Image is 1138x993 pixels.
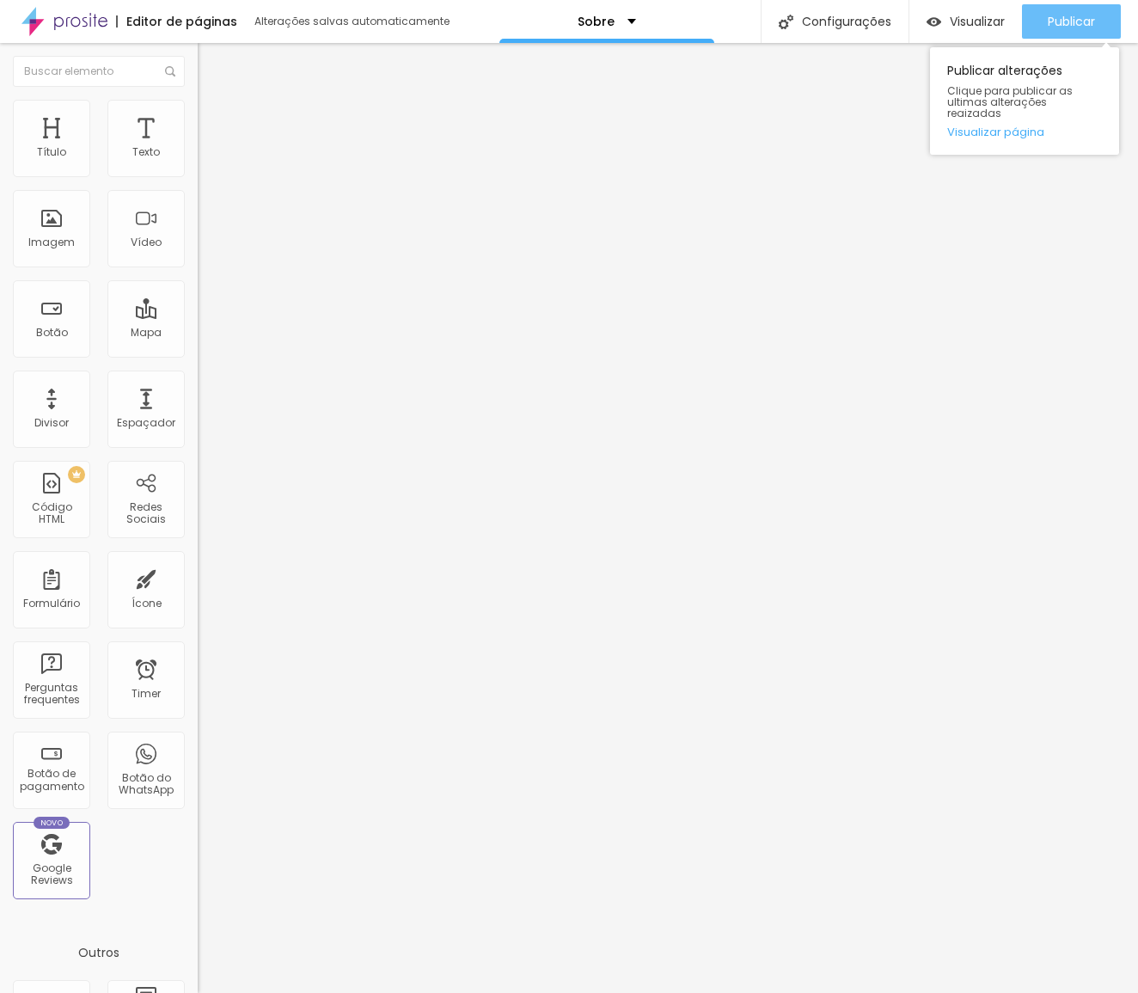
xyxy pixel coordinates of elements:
a: Visualizar página [947,126,1102,138]
div: Botão do WhatsApp [112,772,180,797]
div: Imagem [28,236,75,248]
div: Título [37,146,66,158]
input: Buscar elemento [13,56,185,87]
iframe: Editor [198,43,1138,993]
div: Editor de páginas [116,15,237,28]
div: Perguntas frequentes [17,682,85,707]
div: Botão [36,327,68,339]
div: Alterações salvas automaticamente [254,16,452,27]
div: Novo [34,817,70,829]
button: Publicar [1022,4,1121,39]
div: Texto [132,146,160,158]
div: Publicar alterações [930,47,1119,155]
div: Botão de pagamento [17,768,85,793]
div: Mapa [131,327,162,339]
div: Timer [132,688,161,700]
button: Visualizar [909,4,1022,39]
span: Clique para publicar as ultimas alterações reaizadas [947,85,1102,120]
img: Icone [779,15,793,29]
div: Google Reviews [17,862,85,887]
div: Ícone [132,598,162,610]
span: Visualizar [950,15,1005,28]
img: Icone [165,66,175,77]
div: Código HTML [17,501,85,526]
p: Sobre [578,15,615,28]
div: Redes Sociais [112,501,180,526]
div: Divisor [34,417,69,429]
img: view-1.svg [927,15,941,29]
div: Vídeo [131,236,162,248]
div: Formulário [23,598,80,610]
span: Publicar [1048,15,1095,28]
div: Espaçador [117,417,175,429]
